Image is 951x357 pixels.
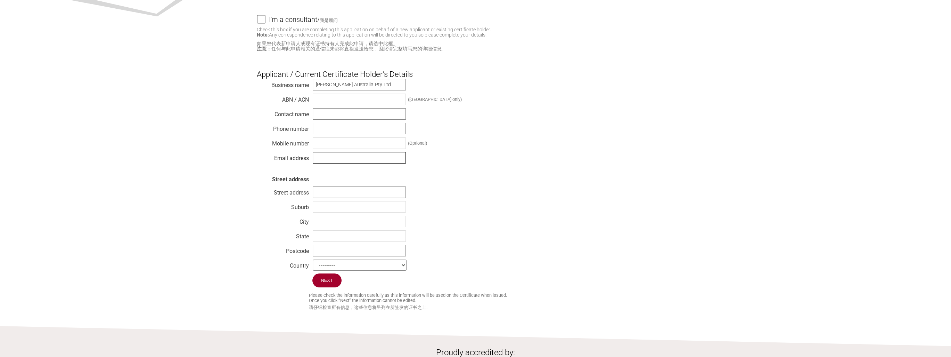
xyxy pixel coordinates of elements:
[257,58,695,79] h3: Applicant / Current Certificate Holder’s Details
[257,153,309,160] div: Email address
[257,188,309,195] div: Street address
[257,138,309,145] div: Mobile number
[309,305,695,311] small: 请仔细检查所有信息，这些信息将呈列在所签发的证书之上.
[257,27,491,38] small: Check this box if you are completing this application on behalf of a new applicant or existing ce...
[257,124,309,131] div: Phone number
[272,176,309,183] strong: Street address
[257,32,269,38] strong: Note:
[257,202,309,209] div: Suburb
[269,15,695,24] label: /
[257,95,309,102] div: ABN / ACN
[257,261,309,268] div: Country
[257,80,309,87] div: Business name
[408,97,462,102] div: ([GEOGRAPHIC_DATA] only)
[257,217,309,224] div: City
[320,18,338,23] small: 我是顾问
[257,231,309,238] div: State
[257,41,695,51] small: 如果您代表新申请人或现有证书持有人完成此申请，请选中此框。 任何与此申请相关的通信往来都将直接发送给您，因此请完整填写您的详细信息.
[257,46,271,51] strong: 注意：
[257,246,309,253] div: Postcode
[312,273,342,287] input: Next
[408,141,427,146] div: (Optional)
[309,293,695,303] small: Please check the information carefully as this information will be used on the Certificate when i...
[257,109,309,116] div: Contact name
